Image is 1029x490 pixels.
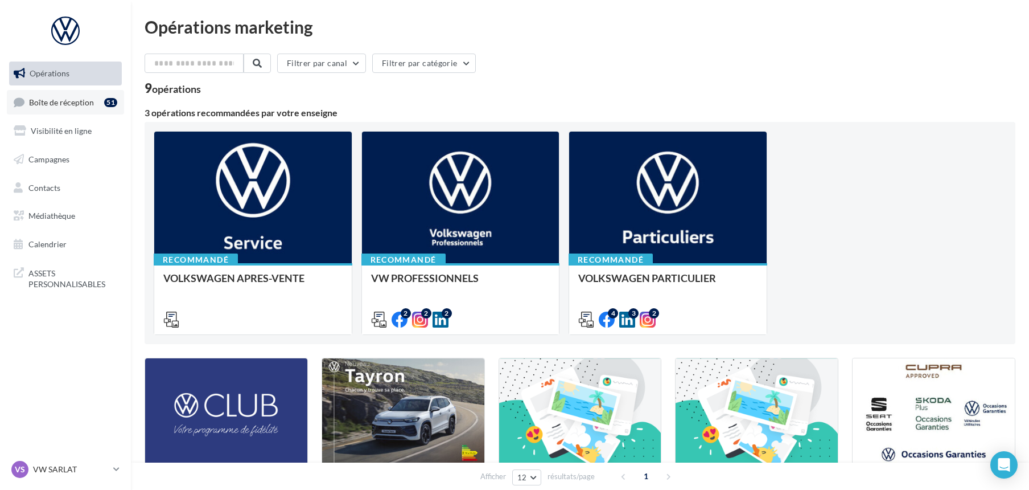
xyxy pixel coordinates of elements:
a: Boîte de réception51 [7,90,124,115]
span: résultats/page [548,471,595,482]
span: VS [15,464,25,475]
a: VS VW SARLAT [9,459,122,480]
div: 3 opérations recommandées par votre enseigne [145,108,1015,117]
span: Calendrier [28,239,67,249]
span: Médiathèque [28,211,75,220]
a: Calendrier [7,232,124,256]
span: Boîte de réception [29,97,94,107]
a: Opérations [7,62,124,85]
span: VW PROFESSIONNELS [371,272,479,284]
span: 1 [637,467,655,485]
div: 2 [649,308,659,318]
div: 2 [442,308,452,318]
div: Opérations marketing [145,18,1015,35]
a: Contacts [7,176,124,200]
div: 2 [401,308,411,318]
span: Afficher [480,471,506,482]
span: Opérations [30,68,69,78]
div: 9 [145,82,201,95]
span: Campagnes [28,154,69,164]
span: 12 [517,473,527,482]
div: Recommandé [361,254,446,266]
div: 4 [608,308,618,318]
span: Contacts [28,182,60,192]
div: 3 [628,308,639,318]
div: Recommandé [569,254,653,266]
span: Visibilité en ligne [31,126,92,136]
div: Open Intercom Messenger [990,451,1018,479]
button: Filtrer par canal [277,54,366,73]
div: Recommandé [154,254,238,266]
a: Visibilité en ligne [7,119,124,143]
p: VW SARLAT [33,464,109,475]
div: 2 [421,308,431,318]
a: Campagnes [7,148,124,171]
span: ASSETS PERSONNALISABLES [28,266,117,290]
a: Médiathèque [7,204,124,228]
a: ASSETS PERSONNALISABLES [7,261,124,295]
span: VOLKSWAGEN APRES-VENTE [163,272,304,284]
button: 12 [512,469,541,485]
div: opérations [152,84,201,94]
div: 51 [104,98,117,107]
button: Filtrer par catégorie [372,54,476,73]
span: VOLKSWAGEN PARTICULIER [578,272,716,284]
